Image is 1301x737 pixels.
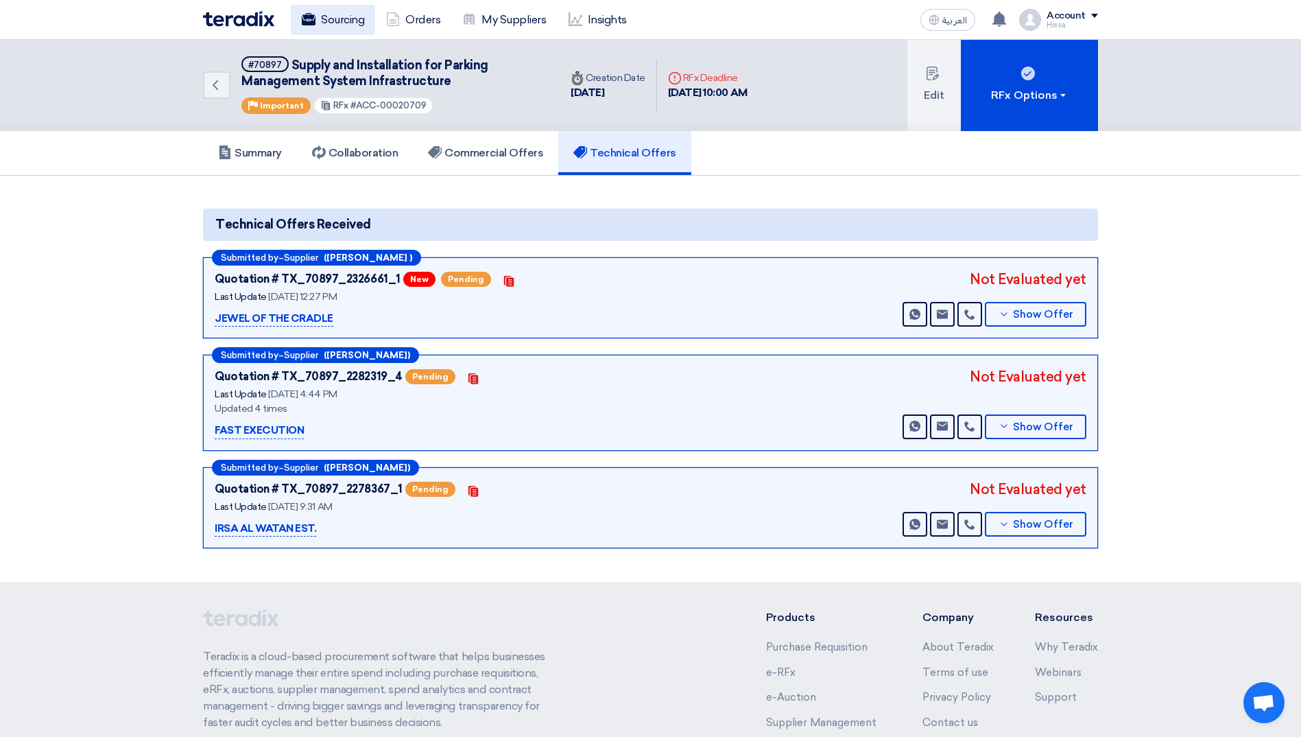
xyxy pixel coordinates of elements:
[1047,21,1098,29] div: Hissa
[333,100,348,110] span: RFx
[907,40,961,131] button: Edit
[241,56,543,90] h5: Supply and Installation for Parking Management System Infrastructure
[203,131,297,175] a: Summary
[215,481,403,498] div: Quotation # TX_70897_2278367_1
[284,253,318,262] span: Supplier
[324,253,412,262] b: ([PERSON_NAME] )
[215,291,267,303] span: Last Update
[413,131,558,175] a: Commercial Offers
[215,501,267,513] span: Last Update
[571,71,645,85] div: Creation Date
[970,366,1086,387] div: Not Evaluated yet
[766,641,868,653] a: Purchase Requisition
[324,351,410,360] b: ([PERSON_NAME])
[212,250,421,266] div: –
[268,388,337,400] span: [DATE] 4:44 PM
[284,463,318,472] span: Supplier
[212,460,419,476] div: –
[215,271,401,288] div: Quotation # TX_70897_2326661_1
[312,146,398,160] h5: Collaboration
[970,269,1086,290] div: Not Evaluated yet
[558,131,691,175] a: Technical Offers
[766,666,796,679] a: e-RFx
[221,463,278,472] span: Submitted by
[291,5,375,35] a: Sourcing
[985,512,1086,537] button: Show Offer
[922,716,978,729] a: Contact us
[920,9,975,31] button: العربية
[1047,10,1086,22] div: Account
[268,291,337,303] span: [DATE] 12:27 PM
[970,479,1086,500] div: Not Evaluated yet
[215,368,403,385] div: Quotation # TX_70897_2282319_4
[1013,309,1073,320] span: Show Offer
[428,146,543,160] h5: Commercial Offers
[241,58,488,89] span: Supply and Installation for Parking Management System Infrastructure
[215,311,333,327] p: JEWEL OF THE CRADLE
[1019,9,1041,31] img: profile_test.png
[922,609,994,626] li: Company
[215,401,558,416] div: Updated 4 times
[403,272,435,287] span: New
[248,60,282,69] div: #70897
[1035,691,1077,703] a: Support
[668,71,748,85] div: RFx Deadline
[405,482,455,497] span: Pending
[961,40,1098,131] button: RFx Options
[375,5,451,35] a: Orders
[668,85,748,101] div: [DATE] 10:00 AM
[215,388,267,400] span: Last Update
[985,302,1086,327] button: Show Offer
[571,85,645,101] div: [DATE]
[1035,609,1098,626] li: Resources
[215,521,316,537] p: IRSA AL WATAN EST.
[260,101,304,110] span: Important
[1013,519,1073,530] span: Show Offer
[942,16,967,25] span: العربية
[1035,641,1098,653] a: Why Teradix
[1035,666,1082,679] a: Webinars
[991,87,1069,104] div: RFx Options
[766,609,882,626] li: Products
[215,423,304,439] p: FAST EXECUTION
[985,414,1086,439] button: Show Offer
[212,347,419,363] div: –
[1243,682,1285,723] a: Open chat
[221,351,278,360] span: Submitted by
[766,716,876,729] a: Supplier Management
[451,5,557,35] a: My Suppliers
[215,215,371,234] span: Technical Offers Received
[284,351,318,360] span: Supplier
[1013,422,1073,432] span: Show Offer
[203,11,274,27] img: Teradix logo
[558,5,638,35] a: Insights
[297,131,414,175] a: Collaboration
[405,369,455,384] span: Pending
[573,146,676,160] h5: Technical Offers
[441,272,491,287] span: Pending
[268,501,332,513] span: [DATE] 9:31 AM
[922,691,991,703] a: Privacy Policy
[922,666,988,679] a: Terms of use
[218,146,282,160] h5: Summary
[350,100,427,110] span: #ACC-00020709
[324,463,410,472] b: ([PERSON_NAME])
[203,648,561,731] p: Teradix is a cloud-based procurement software that helps businesses efficiently manage their enti...
[922,641,994,653] a: About Teradix
[766,691,816,703] a: e-Auction
[221,253,278,262] span: Submitted by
